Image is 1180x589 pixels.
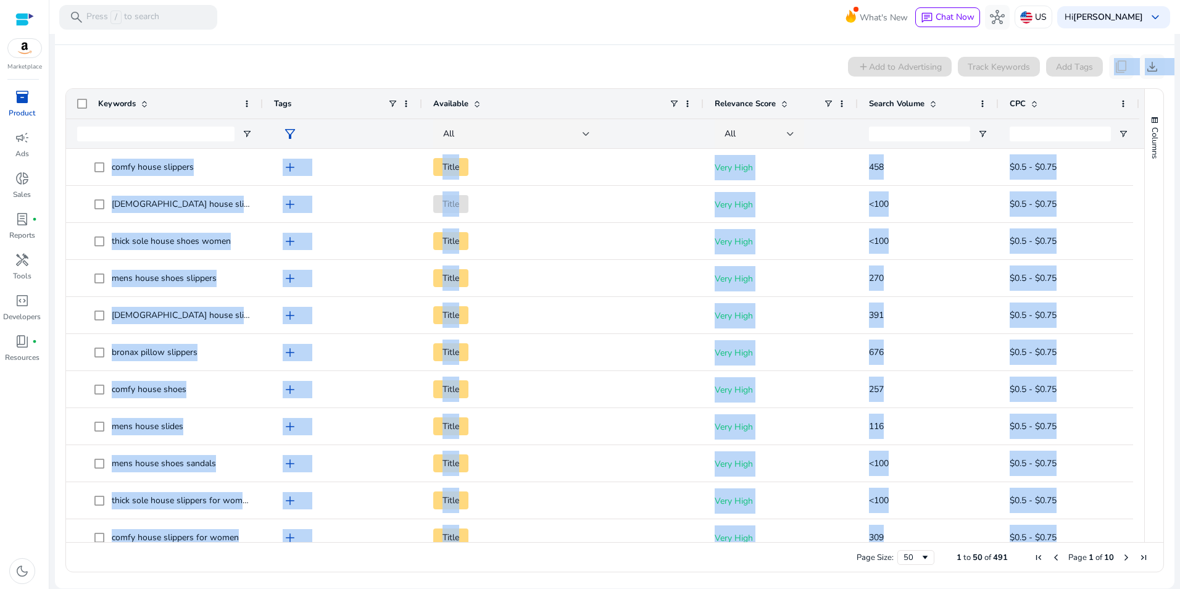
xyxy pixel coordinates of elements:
[112,420,183,432] span: mens house slides
[915,7,980,27] button: chatChat Now
[1068,552,1087,563] span: Page
[1010,309,1057,321] span: $0.5 - $0.75
[433,343,468,361] span: Title
[1104,552,1114,563] span: 10
[433,380,468,398] span: Title
[1010,272,1057,284] span: $0.5 - $0.75
[433,98,468,109] span: Available
[98,98,136,109] span: Keywords
[1051,553,1061,562] div: Previous Page
[869,198,889,210] span: <100
[1010,383,1057,395] span: $0.5 - $0.75
[283,530,297,545] span: add
[957,552,962,563] span: 1
[433,491,468,509] span: Title
[869,495,889,506] span: <100
[9,230,35,241] p: Reports
[1035,6,1047,28] p: US
[1145,59,1160,74] span: download
[443,128,454,140] span: All
[869,457,889,469] span: <100
[32,217,37,222] span: fiber_manual_record
[283,382,297,397] span: add
[433,232,468,250] span: Title
[715,488,847,514] p: Very High
[112,383,186,395] span: comfy house shoes
[15,253,30,267] span: handyman
[725,128,736,140] span: All
[13,270,31,282] p: Tools
[433,454,468,472] span: Title
[15,212,30,227] span: lab_profile
[1010,98,1026,109] span: CPC
[112,309,265,321] span: [DEMOGRAPHIC_DATA] house slippers
[869,161,884,173] span: 458
[1065,13,1143,22] p: Hi
[715,377,847,403] p: Very High
[1034,553,1044,562] div: First Page
[715,98,776,109] span: Relevance Score
[15,564,30,579] span: dark_mode
[869,420,884,432] span: 116
[283,419,297,434] span: add
[433,158,468,176] span: Title
[283,127,297,141] span: filter_alt
[869,127,970,141] input: Search Volume Filter Input
[1010,235,1057,247] span: $0.5 - $0.75
[15,334,30,349] span: book_4
[3,311,41,322] p: Developers
[274,98,291,109] span: Tags
[1149,127,1160,159] span: Columns
[1010,457,1057,469] span: $0.5 - $0.75
[1010,495,1057,506] span: $0.5 - $0.75
[973,552,983,563] span: 50
[283,160,297,175] span: add
[869,98,924,109] span: Search Volume
[1140,54,1165,79] button: download
[32,339,37,344] span: fiber_manual_record
[869,383,884,395] span: 257
[77,127,235,141] input: Keywords Filter Input
[15,148,29,159] p: Ads
[1010,532,1057,543] span: $0.5 - $0.75
[869,532,884,543] span: 309
[7,62,42,72] p: Marketplace
[283,345,297,360] span: add
[985,5,1010,30] button: hub
[433,195,468,213] span: Title
[936,11,974,23] span: Chat Now
[904,552,920,563] div: 50
[1020,11,1032,23] img: us.svg
[1073,11,1143,23] b: [PERSON_NAME]
[857,552,894,563] div: Page Size:
[5,352,39,363] p: Resources
[990,10,1005,25] span: hub
[1095,552,1102,563] span: of
[283,197,297,212] span: add
[1010,127,1111,141] input: CPC Filter Input
[715,155,847,180] p: Very High
[433,528,468,546] span: Title
[242,129,252,139] button: Open Filter Menu
[715,229,847,254] p: Very High
[86,10,159,24] p: Press to search
[715,266,847,291] p: Very High
[1118,129,1128,139] button: Open Filter Menu
[15,293,30,308] span: code_blocks
[283,493,297,508] span: add
[963,552,971,563] span: to
[112,495,252,506] span: thick sole house slippers for women
[112,235,231,247] span: thick sole house shoes women
[715,303,847,328] p: Very High
[112,161,194,173] span: comfy house slippers
[433,306,468,324] span: Title
[69,10,84,25] span: search
[9,107,35,119] p: Product
[112,272,217,284] span: mens house shoes slippers
[715,192,847,217] p: Very High
[715,414,847,440] p: Very High
[1148,10,1163,25] span: keyboard_arrow_down
[433,417,468,435] span: Title
[283,234,297,249] span: add
[1010,346,1057,358] span: $0.5 - $0.75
